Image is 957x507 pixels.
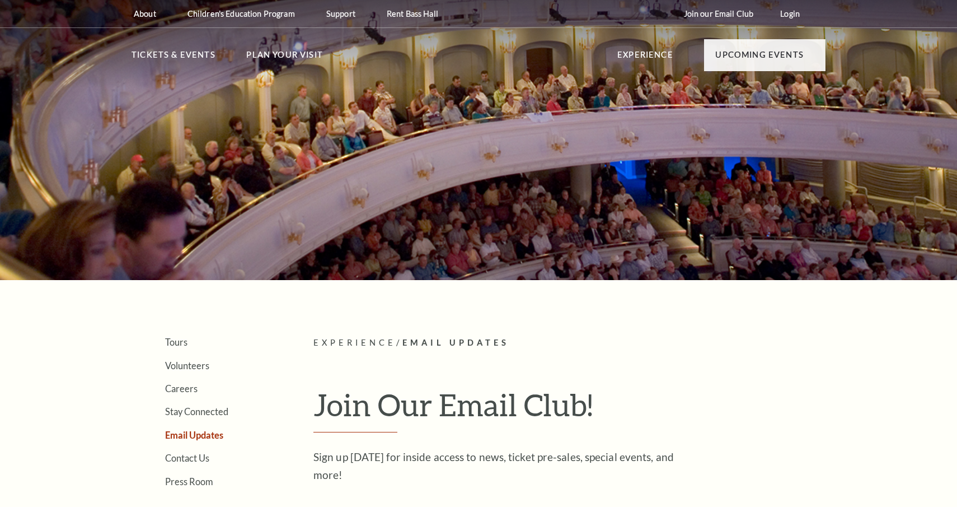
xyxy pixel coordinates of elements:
p: Sign up [DATE] for inside access to news, ticket pre-sales, special events, and more! [313,448,677,484]
a: Volunteers [165,360,209,371]
a: Stay Connected [165,406,228,417]
a: Press Room [165,476,213,487]
p: About [134,9,156,18]
span: Experience [313,338,396,347]
p: / [313,336,825,350]
span: Email Updates [402,338,509,347]
p: Children's Education Program [187,9,295,18]
p: Experience [617,48,673,68]
a: Email Updates [165,430,223,440]
h1: Join Our Email Club! [313,387,825,432]
p: Rent Bass Hall [387,9,438,18]
p: Plan Your Visit [246,48,323,68]
a: Careers [165,383,198,394]
p: Upcoming Events [715,48,804,68]
p: Tickets & Events [132,48,215,68]
a: Contact Us [165,453,209,463]
p: Support [326,9,355,18]
a: Tours [165,337,187,347]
